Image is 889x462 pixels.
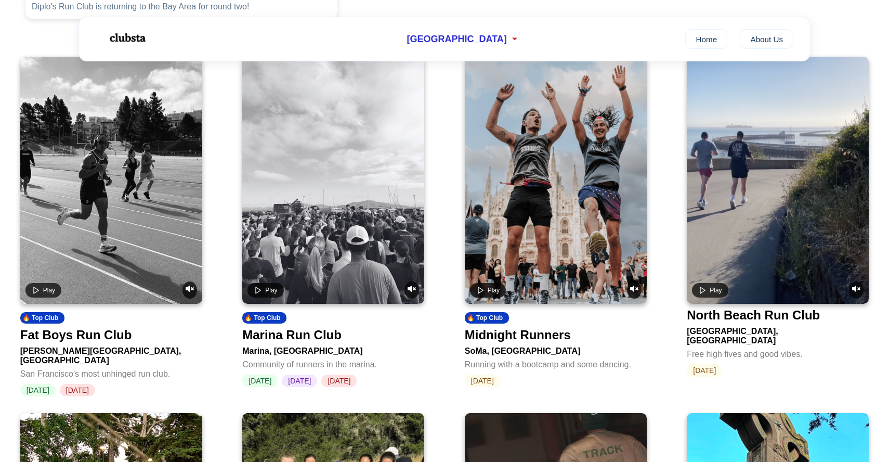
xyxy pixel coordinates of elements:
[32,1,331,12] p: Diplo's Run Club is returning to the Bay Area for round two!
[242,342,424,356] div: Marina, [GEOGRAPHIC_DATA]
[692,283,728,298] button: Play video
[25,283,61,298] button: Play video
[20,57,202,396] a: Play videoUnmute video🔥 Top ClubFat Boys Run Club[PERSON_NAME][GEOGRAPHIC_DATA], [GEOGRAPHIC_DATA...
[465,375,500,387] span: [DATE]
[20,312,64,324] div: 🔥 Top Club
[282,375,317,387] span: [DATE]
[242,312,286,324] div: 🔥 Top Club
[96,25,158,51] img: Logo
[247,283,283,298] button: Play video
[488,287,500,294] span: Play
[465,342,647,356] div: SoMa, [GEOGRAPHIC_DATA]
[407,34,506,45] span: [GEOGRAPHIC_DATA]
[242,328,342,342] div: Marina Run Club
[60,384,95,396] span: [DATE]
[43,287,55,294] span: Play
[740,29,793,49] a: About Us
[627,281,642,299] button: Unmute video
[182,281,197,299] button: Unmute video
[849,281,864,299] button: Unmute video
[465,57,647,387] a: Play videoUnmute video🔥 Top ClubMidnight RunnersSoMa, [GEOGRAPHIC_DATA]Running with a bootcamp an...
[242,375,278,387] span: [DATE]
[687,364,722,377] span: [DATE]
[20,365,202,379] div: San Francisco's most unhinged run club.
[710,287,722,294] span: Play
[242,356,424,369] div: Community of runners in the marina.
[685,29,727,49] a: Home
[465,312,509,324] div: 🔥 Top Club
[20,342,202,365] div: [PERSON_NAME][GEOGRAPHIC_DATA], [GEOGRAPHIC_DATA]
[321,375,357,387] span: [DATE]
[20,384,56,396] span: [DATE]
[242,57,424,387] a: Play videoUnmute video🔥 Top ClubMarina Run ClubMarina, [GEOGRAPHIC_DATA]Community of runners in t...
[687,308,820,323] div: North Beach Run Club
[687,57,869,377] a: Play videoUnmute videoNorth Beach Run Club[GEOGRAPHIC_DATA], [GEOGRAPHIC_DATA]Free high fives and...
[265,287,277,294] span: Play
[20,328,132,342] div: Fat Boys Run Club
[404,281,419,299] button: Unmute video
[465,356,647,369] div: Running with a bootcamp and some dancing.
[687,345,869,359] div: Free high fives and good vibes.
[465,328,571,342] div: Midnight Runners
[687,323,869,345] div: [GEOGRAPHIC_DATA], [GEOGRAPHIC_DATA]
[470,283,506,298] button: Play video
